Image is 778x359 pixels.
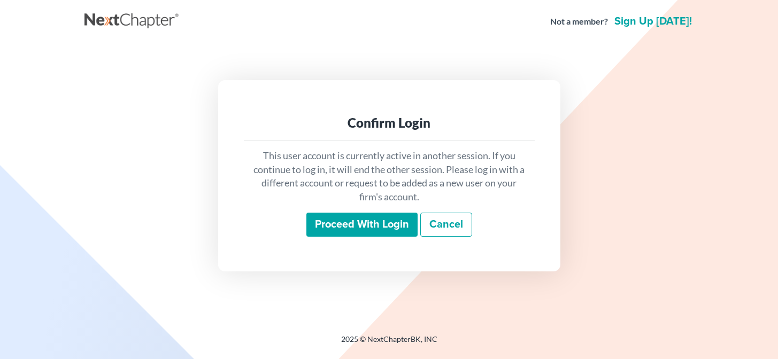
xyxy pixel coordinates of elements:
a: Sign up [DATE]! [612,16,694,27]
strong: Not a member? [550,15,608,28]
div: 2025 © NextChapterBK, INC [84,334,694,353]
div: Confirm Login [252,114,526,131]
p: This user account is currently active in another session. If you continue to log in, it will end ... [252,149,526,204]
a: Cancel [420,213,472,237]
input: Proceed with login [306,213,418,237]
